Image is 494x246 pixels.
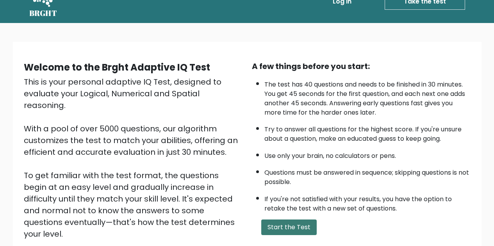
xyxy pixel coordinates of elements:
[24,61,210,74] b: Welcome to the Brght Adaptive IQ Test
[264,76,471,117] li: The test has 40 questions and needs to be finished in 30 minutes. You get 45 seconds for the firs...
[264,147,471,161] li: Use only your brain, no calculators or pens.
[264,191,471,213] li: If you're not satisfied with your results, you have the option to retake the test with a new set ...
[261,219,317,235] button: Start the Test
[264,164,471,187] li: Questions must be answered in sequence; skipping questions is not possible.
[264,121,471,143] li: Try to answer all questions for the highest score. If you're unsure about a question, make an edu...
[29,9,57,18] h5: BRGHT
[252,60,471,72] div: A few things before you start:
